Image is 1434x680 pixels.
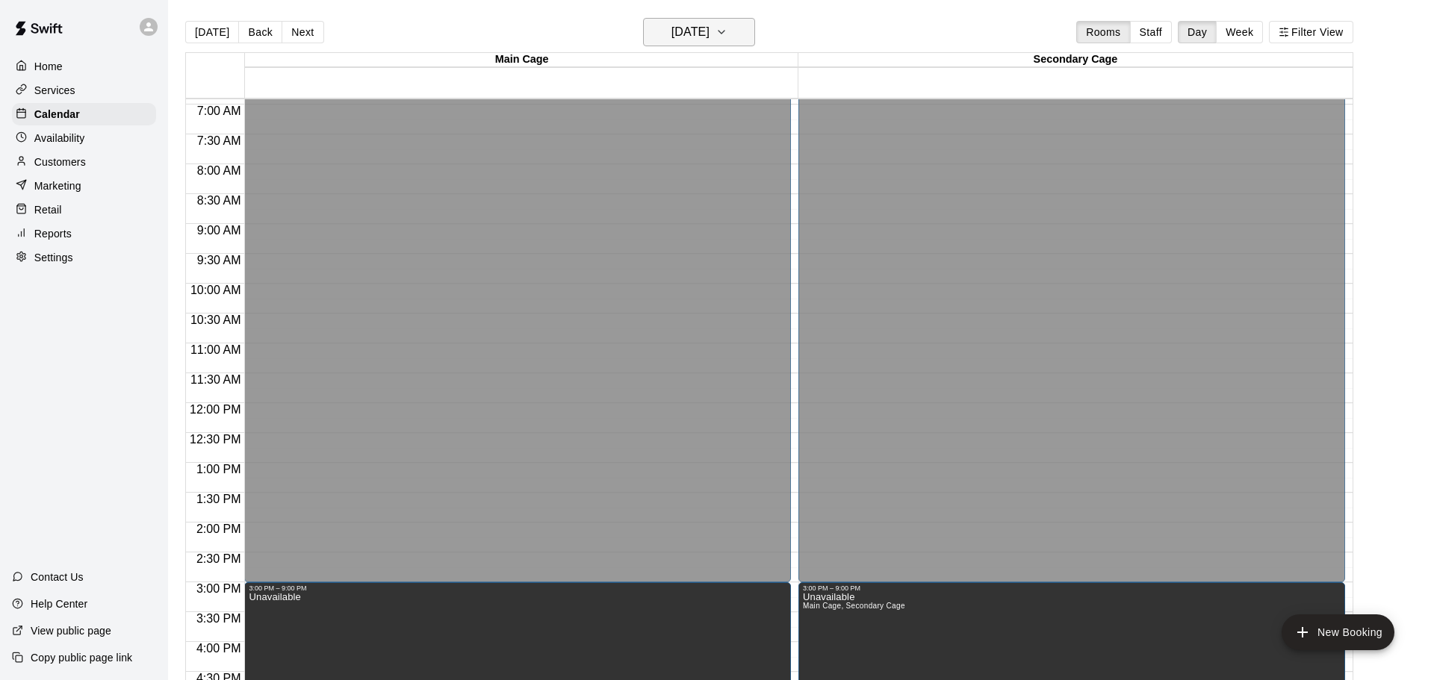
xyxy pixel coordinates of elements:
p: Availability [34,131,85,146]
span: 10:30 AM [187,314,245,326]
span: 4:00 PM [193,642,245,655]
p: Marketing [34,178,81,193]
p: Copy public page link [31,650,132,665]
span: 1:00 PM [193,463,245,475]
p: Reports [34,226,72,241]
p: Services [34,83,75,98]
button: Back [238,21,282,43]
a: Retail [12,199,156,221]
h6: [DATE] [671,22,710,43]
p: Settings [34,250,73,265]
button: Week [1216,21,1263,43]
span: 7:00 AM [193,105,245,117]
span: 12:00 PM [186,403,244,416]
p: Retail [34,202,62,217]
span: 9:00 AM [193,224,245,237]
a: Marketing [12,175,156,197]
div: Secondary Cage [798,53,1352,67]
p: Help Center [31,596,87,611]
a: Home [12,55,156,78]
button: Filter View [1269,21,1353,43]
a: Availability [12,127,156,149]
span: Main Cage, Secondary Cage [803,602,905,610]
p: Contact Us [31,570,84,584]
a: Calendar [12,103,156,125]
span: 9:30 AM [193,254,245,266]
div: Main Cage [245,53,798,67]
span: 7:30 AM [193,134,245,147]
span: 11:00 AM [187,343,245,356]
button: Next [282,21,323,43]
button: Day [1178,21,1217,43]
p: Home [34,59,63,74]
span: 2:00 PM [193,523,245,535]
div: 3:00 PM – 9:00 PM [803,584,1341,592]
a: Services [12,79,156,102]
button: [DATE] [185,21,239,43]
span: 3:00 PM [193,582,245,595]
a: Settings [12,246,156,269]
div: 3:00 PM – 9:00 PM [249,584,786,592]
span: 12:30 PM [186,433,244,446]
p: Calendar [34,107,80,122]
span: 8:00 AM [193,164,245,177]
span: 1:30 PM [193,493,245,505]
button: add [1282,614,1394,650]
a: Reports [12,222,156,245]
span: 2:30 PM [193,552,245,565]
button: [DATE] [643,18,755,46]
span: 10:00 AM [187,284,245,296]
button: Rooms [1076,21,1130,43]
span: 8:30 AM [193,194,245,207]
span: 3:30 PM [193,612,245,625]
p: Customers [34,155,86,169]
p: View public page [31,623,111,638]
span: 11:30 AM [187,373,245,386]
a: Customers [12,151,156,173]
button: Staff [1130,21,1173,43]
